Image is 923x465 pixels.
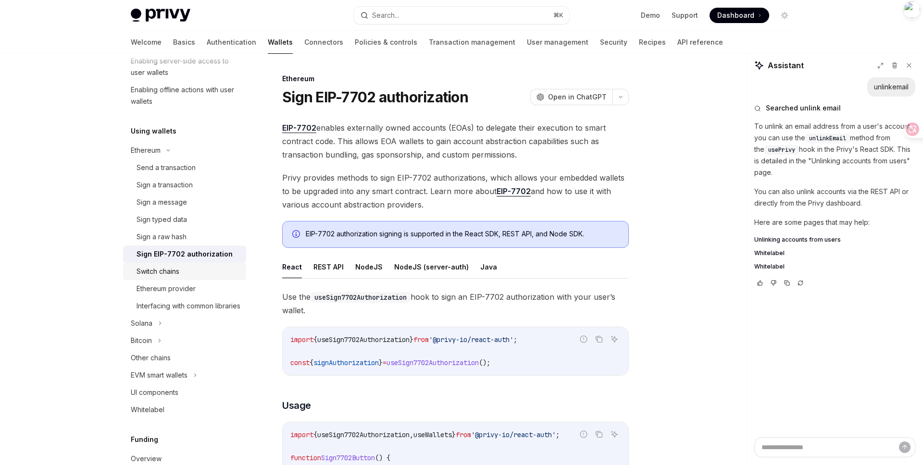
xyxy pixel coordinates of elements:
[290,358,310,367] span: const
[123,211,246,228] a: Sign typed data
[306,229,619,240] div: EIP-7702 authorization signing is supported in the React SDK, REST API, and Node SDK.
[754,217,915,228] p: Here are some pages that may help:
[207,31,256,54] a: Authentication
[387,358,479,367] span: useSign7702Authorization
[137,179,193,191] div: Sign a transaction
[310,358,313,367] span: {
[527,31,588,54] a: User management
[131,434,158,445] h5: Funding
[355,31,417,54] a: Policies & controls
[530,89,612,105] button: Open in ChatGPT
[137,162,196,173] div: Send a transaction
[137,196,187,208] div: Sign a message
[754,249,785,257] span: Whitelabel
[754,263,785,270] span: Whitelabel
[899,441,911,453] button: Send message
[282,399,311,412] span: Usage
[874,82,909,92] div: unlinkemail
[137,231,187,243] div: Sign a raw hash
[754,263,915,270] a: Whitelabel
[317,335,410,344] span: useSign7702Authorization
[123,194,246,211] a: Sign a message
[777,8,792,23] button: Toggle dark mode
[282,171,629,211] span: Privy provides methods to sign EIP-7702 authorizations, which allows your embedded wallets to be ...
[131,352,171,364] div: Other chains
[513,335,517,344] span: ;
[131,335,152,346] div: Bitcoin
[123,401,246,418] a: Whitelabel
[123,384,246,401] a: UI components
[137,300,240,312] div: Interfacing with common libraries
[131,369,187,381] div: EVM smart wallets
[639,31,666,54] a: Recipes
[131,404,164,416] div: Whitelabel
[123,263,246,280] a: Switch chains
[123,280,246,297] a: Ethereum provider
[282,74,629,84] div: Ethereum
[137,283,196,294] div: Ethereum provider
[355,256,383,278] button: NodeJS
[754,236,915,244] a: Unlinking accounts from users
[593,428,605,441] button: Copy the contents from the code block
[131,145,161,156] div: Ethereum
[290,335,313,344] span: import
[379,358,383,367] span: }
[577,333,590,345] button: Report incorrect code
[548,92,607,102] span: Open in ChatGPT
[313,358,379,367] span: signAuthorization
[577,428,590,441] button: Report incorrect code
[768,146,795,154] span: usePrivy
[282,121,629,161] span: enables externally owned accounts (EOAs) to delegate their execution to smart contract code. This...
[754,186,915,209] p: You can also unlink accounts via the REST API or directly from the Privy dashboard.
[123,159,246,176] a: Send a transaction
[754,121,915,178] p: To unlink an email address from a user's account, you can use the method from the hook in the Pri...
[593,333,605,345] button: Copy the contents from the code block
[413,335,429,344] span: from
[313,335,317,344] span: {
[137,266,179,277] div: Switch chains
[131,387,178,398] div: UI components
[282,256,302,278] button: React
[608,333,621,345] button: Ask AI
[123,81,246,110] a: Enabling offline actions with user wallets
[553,12,563,19] span: ⌘ K
[754,103,915,113] button: Searched unlink email
[131,9,190,22] img: light logo
[429,335,513,344] span: '@privy-io/react-auth'
[282,88,468,106] h1: Sign EIP-7702 authorization
[600,31,627,54] a: Security
[131,31,162,54] a: Welcome
[608,428,621,441] button: Ask AI
[123,297,246,315] a: Interfacing with common libraries
[672,11,698,20] a: Support
[123,245,246,263] a: Sign EIP-7702 authorization
[282,123,316,133] a: EIP-7702
[131,84,240,107] div: Enabling offline actions with user wallets
[410,335,413,344] span: }
[766,103,841,113] span: Searched unlink email
[354,7,569,24] button: Search...⌘K
[282,290,629,317] span: Use the hook to sign an EIP-7702 authorization with your user’s wallet.
[383,358,387,367] span: =
[809,135,846,142] span: unlinkEmail
[497,186,531,196] a: EIP-7702
[754,249,915,257] a: Whitelabel
[480,256,497,278] button: Java
[479,358,490,367] span: ();
[717,11,754,20] span: Dashboard
[131,318,152,329] div: Solana
[754,236,841,244] span: Unlinking accounts from users
[131,453,162,465] div: Overview
[292,230,302,240] svg: Info
[710,8,769,23] a: Dashboard
[394,256,469,278] button: NodeJS (server-auth)
[131,125,176,137] h5: Using wallets
[123,349,246,367] a: Other chains
[429,31,515,54] a: Transaction management
[768,60,804,71] span: Assistant
[173,31,195,54] a: Basics
[313,256,344,278] button: REST API
[372,10,399,21] div: Search...
[137,248,233,260] div: Sign EIP-7702 authorization
[641,11,660,20] a: Demo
